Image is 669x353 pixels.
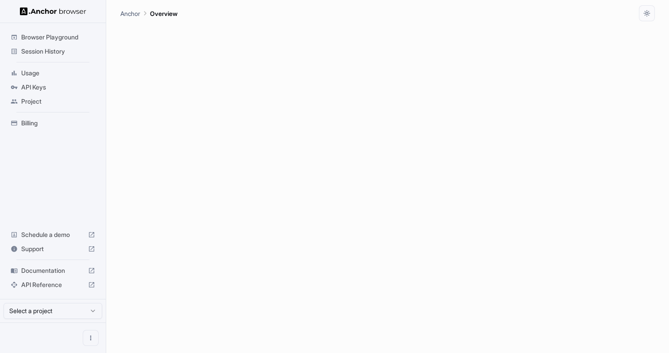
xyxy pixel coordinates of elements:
[21,266,85,275] span: Documentation
[120,8,177,18] nav: breadcrumb
[20,7,86,16] img: Anchor Logo
[7,30,99,44] div: Browser Playground
[7,44,99,58] div: Session History
[7,264,99,278] div: Documentation
[21,83,95,92] span: API Keys
[21,119,95,128] span: Billing
[150,9,177,18] p: Overview
[7,228,99,242] div: Schedule a demo
[83,330,99,346] button: Open menu
[21,69,95,78] span: Usage
[21,97,95,106] span: Project
[7,80,99,94] div: API Keys
[21,280,85,289] span: API Reference
[7,116,99,130] div: Billing
[7,242,99,256] div: Support
[7,66,99,80] div: Usage
[7,94,99,109] div: Project
[21,230,85,239] span: Schedule a demo
[120,9,140,18] p: Anchor
[21,244,85,253] span: Support
[7,278,99,292] div: API Reference
[21,47,95,56] span: Session History
[21,33,95,42] span: Browser Playground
